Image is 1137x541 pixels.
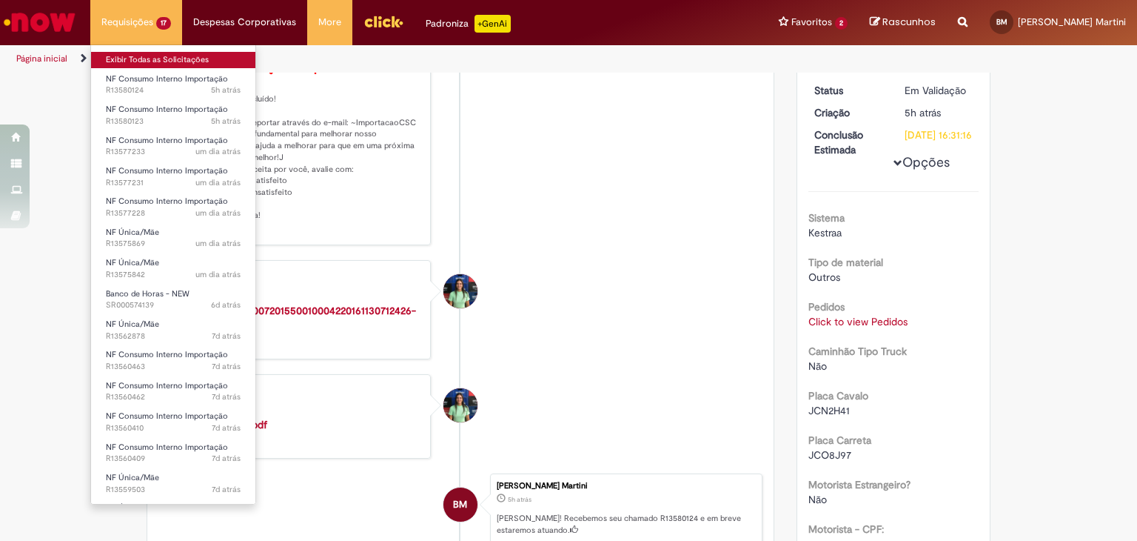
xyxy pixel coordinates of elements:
[211,116,241,127] time: 30/09/2025 09:31:12
[212,453,241,464] span: 7d atrás
[193,15,296,30] span: Despesas Corporativas
[172,272,419,281] div: [PERSON_NAME]
[808,404,850,417] span: JCN2H41
[101,15,153,30] span: Requisições
[172,417,419,447] div: 11.4 KB
[106,196,228,207] span: NF Consumo Interno Importação
[211,84,241,96] span: 5h atrás
[106,453,241,465] span: R13560409
[808,345,907,358] b: Caminhão Tipo Truck
[172,386,419,395] div: [PERSON_NAME]
[106,135,228,146] span: NF Consumo Interno Importação
[106,472,159,483] span: NF Única/Mãe
[508,495,531,504] time: 30/09/2025 09:31:15
[106,299,241,311] span: SR000574139
[453,487,467,522] span: BM
[808,270,840,284] span: Outros
[106,269,241,281] span: R13575842
[497,482,754,491] div: [PERSON_NAME] Martini
[91,193,255,221] a: Aberto R13577228 : NF Consumo Interno Importação
[195,208,241,219] time: 29/09/2025 14:24:21
[195,269,241,280] span: um dia atrás
[835,17,848,30] span: 2
[212,361,241,372] span: 7d atrás
[808,493,827,506] span: Não
[808,522,884,536] b: Motorista - CPF:
[91,286,255,313] a: Aberto SR000574139 : Banco de Horas - NEW
[808,211,845,225] b: Sistema
[106,422,241,434] span: R13560410
[212,484,241,495] time: 23/09/2025 14:50:26
[195,238,241,249] time: 29/09/2025 10:48:40
[808,448,851,462] span: JCO8J97
[808,226,842,239] span: Kestraa
[106,208,241,219] span: R13577228
[106,257,159,268] span: NF Única/Mãe
[106,227,159,238] span: NF Única/Mãe
[882,15,936,29] span: Rascunhos
[212,422,241,434] span: 7d atrás
[996,17,1007,27] span: BM
[474,15,511,33] p: +GenAi
[443,274,477,308] div: Camila Marques Da Silva
[91,52,255,68] a: Exibir Todas as Solicitações
[808,434,871,447] b: Placa Carreta
[195,208,241,219] span: um dia atrás
[91,316,255,344] a: Aberto R13562878 : NF Única/Mãe
[172,304,416,332] a: 35250907526557007201550010004220161130712426-procNFe.xml
[212,391,241,402] span: 7d atrás
[106,177,241,189] span: R13577231
[91,439,255,467] a: Aberto R13560409 : NF Consumo Interno Importação
[91,102,255,129] a: Aberto R13580123 : NF Consumo Interno Importação
[1,7,78,37] img: ServiceNow
[16,53,67,64] a: Página inicial
[195,238,241,249] span: um dia atrás
[905,105,973,120] div: 30/09/2025 09:31:15
[195,146,241,157] span: um dia atrás
[106,84,241,96] span: R13580124
[195,177,241,188] time: 29/09/2025 14:24:26
[91,255,255,282] a: Aberto R13575842 : NF Única/Mãe
[91,500,255,528] a: Aberto R13559231 : NF Única/Mãe
[905,127,973,142] div: [DATE] 16:31:16
[212,484,241,495] span: 7d atrás
[91,163,255,190] a: Aberto R13577231 : NF Consumo Interno Importação
[106,391,241,403] span: R13560462
[791,15,832,30] span: Favoritos
[106,442,228,453] span: NF Consumo Interno Importação
[106,104,228,115] span: NF Consumo Interno Importação
[106,165,228,176] span: NF Consumo Interno Importação
[212,391,241,402] time: 23/09/2025 17:02:13
[426,15,511,33] div: Padroniza
[808,359,827,373] span: Não
[808,315,908,328] a: Click to view Pedidos
[106,238,241,250] span: R13575869
[172,60,419,233] p: Olá, Seu chamado foi concluído! Segue NF em anexo. Em caso de dúvidas, reportar através do e-mail...
[803,83,894,98] dt: Status
[508,495,531,504] span: 5h atrás
[803,105,894,120] dt: Criação
[870,16,936,30] a: Rascunhos
[212,453,241,464] time: 23/09/2025 16:53:04
[443,388,477,422] div: Camila Marques Da Silva
[211,116,241,127] span: 5h atrás
[91,378,255,405] a: Aberto R13560462 : NF Consumo Interno Importação
[497,513,754,536] p: [PERSON_NAME]! Recebemos seu chamado R13580124 e em breve estaremos atuando.
[212,331,241,342] time: 24/09/2025 12:43:17
[195,146,241,157] time: 29/09/2025 14:24:31
[91,470,255,497] a: Aberto R13559503 : NF Única/Mãe
[91,71,255,99] a: Aberto R13580124 : NF Consumo Interno Importação
[211,299,241,311] span: 6d atrás
[808,478,910,491] b: Motorista Estrangeiro?
[91,133,255,160] a: Aberto R13577233 : NF Consumo Interno Importação
[443,488,477,522] div: Bianca Argentieri Martini
[172,303,419,348] div: 8.22 KB
[106,361,241,373] span: R13560463
[212,361,241,372] time: 23/09/2025 17:02:17
[106,116,241,127] span: R13580123
[318,15,341,30] span: More
[212,422,241,434] time: 23/09/2025 16:53:08
[1018,16,1126,28] span: [PERSON_NAME] Martini
[905,106,941,119] time: 30/09/2025 09:31:15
